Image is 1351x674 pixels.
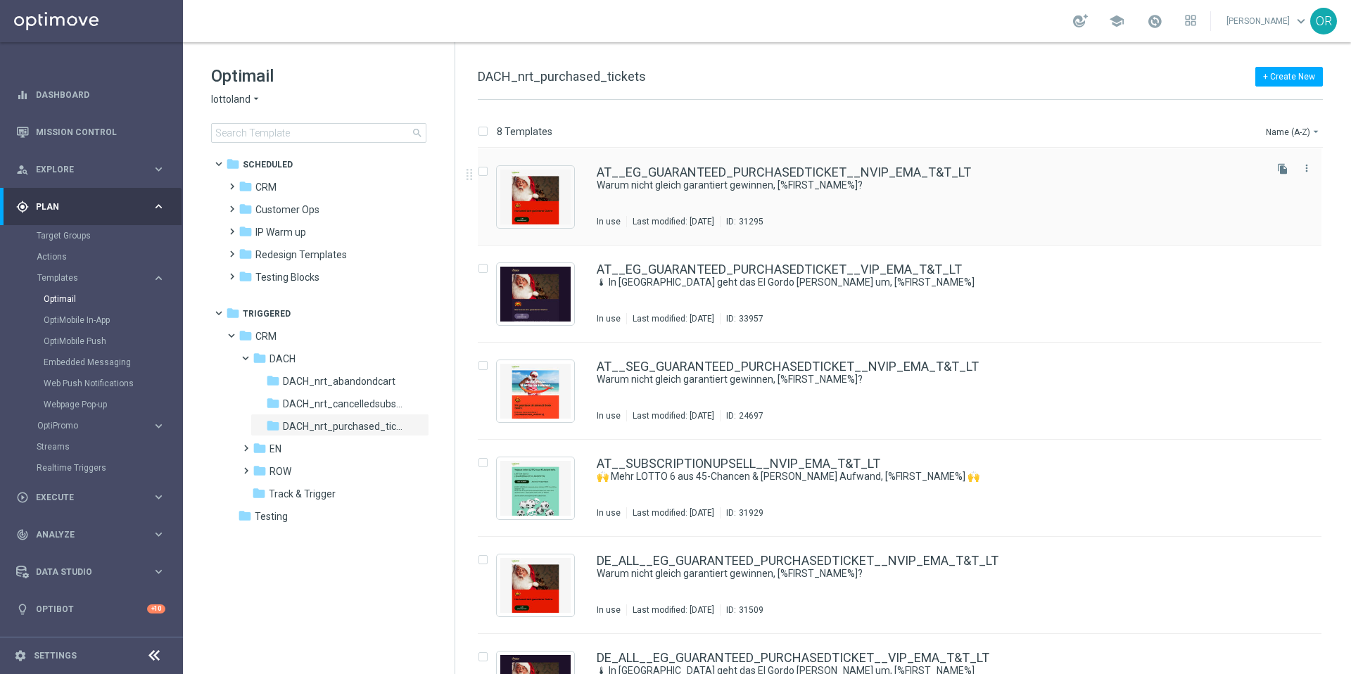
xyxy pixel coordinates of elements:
input: Search Template [211,123,426,143]
div: Realtime Triggers [37,457,182,478]
i: folder [226,157,240,171]
div: Templates [37,267,182,415]
span: Templates [37,274,138,282]
div: Data Studio keyboard_arrow_right [15,566,166,578]
span: Redesign Templates [255,248,347,261]
i: folder [226,306,240,320]
div: Data Studio [16,566,152,578]
div: Mission Control [15,127,166,138]
div: Analyze [16,528,152,541]
span: Data Studio [36,568,152,576]
span: Analyze [36,530,152,539]
i: keyboard_arrow_right [152,528,165,541]
a: Target Groups [37,230,146,241]
a: AT__EG_GUARANTEED_PURCHASEDTICKET__VIP_EMA_T&T_LT [597,263,962,276]
span: DACH [269,352,296,365]
p: 8 Templates [497,125,552,138]
i: folder [253,441,267,455]
button: play_circle_outline Execute keyboard_arrow_right [15,492,166,503]
i: folder [239,269,253,284]
a: 🌡 In [GEOGRAPHIC_DATA] geht das El Gordo [PERSON_NAME] um, [%FIRST_NAME%] [597,276,1230,289]
span: Scheduled [243,158,293,171]
a: [PERSON_NAME]keyboard_arrow_down [1225,11,1310,32]
div: Actions [37,246,182,267]
a: Mission Control [36,113,165,151]
span: Plan [36,203,152,211]
div: Last modified: [DATE] [627,507,720,519]
i: more_vert [1301,163,1312,174]
div: OptiMobile In-App [44,310,182,331]
div: 🙌 Mehr LOTTO 6 aus 45-Chancen & weniger Aufwand, [%FIRST_NAME%] 🙌 [597,470,1262,483]
div: Dashboard [16,76,165,113]
div: OptiPromo [37,415,182,436]
div: Templates keyboard_arrow_right [37,272,166,284]
span: Testing [255,510,288,523]
div: ID: [720,313,763,324]
i: folder [253,351,267,365]
div: OptiPromo [37,421,152,430]
div: Press SPACE to select this row. [464,537,1348,634]
span: DACH_nrt_purchased_tickets [478,69,646,84]
a: AT__SEG_GUARANTEED_PURCHASEDTICKET__NVIP_EMA_T&T_LT [597,360,979,373]
div: Web Push Notifications [44,373,182,394]
span: keyboard_arrow_down [1293,13,1309,29]
span: OptiPromo [37,421,138,430]
div: Execute [16,491,152,504]
a: Streams [37,441,146,452]
i: equalizer [16,89,29,101]
i: file_copy [1277,163,1288,174]
div: OptiMobile Push [44,331,182,352]
i: folder [252,486,266,500]
h1: Optimail [211,65,426,87]
div: Explore [16,163,152,176]
div: In use [597,604,621,616]
button: lightbulb Optibot +10 [15,604,166,615]
div: Last modified: [DATE] [627,410,720,421]
div: In use [597,410,621,421]
div: Press SPACE to select this row. [464,246,1348,343]
i: folder [239,329,253,343]
div: Templates [37,274,152,282]
a: Web Push Notifications [44,378,146,389]
img: 33957.jpeg [500,267,571,322]
div: Press SPACE to select this row. [464,343,1348,440]
img: 31509.jpeg [500,558,571,613]
a: Settings [34,651,77,660]
span: Triggered [243,307,291,320]
a: DE_ALL__EG_GUARANTEED_PURCHASEDTICKET__NVIP_EMA_T&T_LT [597,554,998,567]
i: arrow_drop_down [250,93,262,106]
a: Embedded Messaging [44,357,146,368]
i: play_circle_outline [16,491,29,504]
a: Warum nicht gleich garantiert gewinnen, [%FIRST_NAME%]? [597,567,1230,580]
div: Last modified: [DATE] [627,604,720,616]
i: keyboard_arrow_right [152,565,165,578]
div: Webpage Pop-up [44,394,182,415]
div: gps_fixed Plan keyboard_arrow_right [15,201,166,212]
div: Streams [37,436,182,457]
a: Optimail [44,293,146,305]
span: DACH_nrt_cancelledsubscription [283,398,405,410]
i: keyboard_arrow_right [152,272,165,285]
div: 24697 [739,410,763,421]
div: OptiPromo keyboard_arrow_right [37,420,166,431]
i: folder [239,179,253,193]
button: equalizer Dashboard [15,89,166,101]
div: 33957 [739,313,763,324]
a: Optibot [36,590,147,628]
i: arrow_drop_down [1310,126,1321,137]
a: 🙌 Mehr LOTTO 6 aus 45-Chancen & [PERSON_NAME] Aufwand, [%FIRST_NAME%] 🙌 [597,470,1230,483]
span: Testing Blocks [255,271,319,284]
div: In use [597,216,621,227]
i: person_search [16,163,29,176]
i: folder [253,464,267,478]
a: DE_ALL__EG_GUARANTEED_PURCHASEDTICKET__VIP_EMA_T&T_LT [597,651,989,664]
span: IP Warm up [255,226,306,239]
i: keyboard_arrow_right [152,163,165,176]
div: Press SPACE to select this row. [464,148,1348,246]
div: ID: [720,216,763,227]
a: Actions [37,251,146,262]
div: Plan [16,201,152,213]
span: Customer Ops [255,203,319,216]
button: lottoland arrow_drop_down [211,93,262,106]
